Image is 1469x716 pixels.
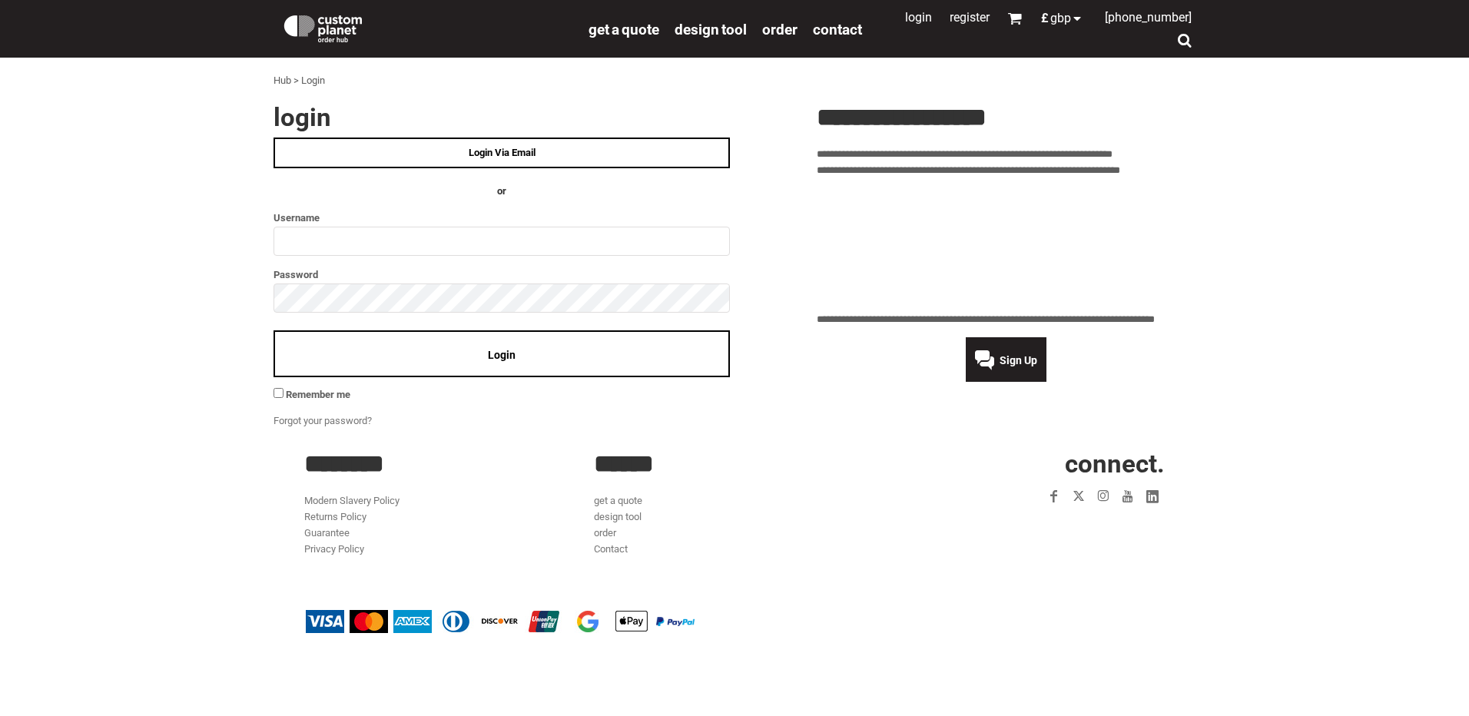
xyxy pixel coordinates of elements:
[950,10,990,25] a: Register
[274,4,581,50] a: Custom Planet
[304,495,400,506] a: Modern Slavery Policy
[675,20,747,38] a: design tool
[274,415,372,426] a: Forgot your password?
[762,20,798,38] a: order
[762,21,798,38] span: order
[1000,354,1037,366] span: Sign Up
[594,527,616,539] a: order
[304,543,364,555] a: Privacy Policy
[274,388,284,398] input: Remember me
[274,209,730,227] label: Username
[488,349,516,361] span: Login
[274,266,730,283] label: Password
[293,73,299,89] div: >
[274,138,730,168] a: Login Via Email
[612,610,651,633] img: Apple Pay
[306,610,344,633] img: Visa
[301,73,325,89] div: Login
[350,610,388,633] img: Mastercard
[594,543,628,555] a: Contact
[481,610,519,633] img: Discover
[304,527,350,539] a: Guarantee
[953,518,1165,536] iframe: Customer reviews powered by Trustpilot
[594,495,642,506] a: get a quote
[469,147,536,158] span: Login Via Email
[274,75,291,86] a: Hub
[817,187,1195,303] iframe: Customer reviews powered by Trustpilot
[656,617,695,626] img: PayPal
[884,451,1165,476] h2: CONNECT.
[569,610,607,633] img: Google Pay
[1041,12,1050,25] span: £
[675,21,747,38] span: design tool
[525,610,563,633] img: China UnionPay
[274,184,730,200] h4: OR
[813,20,862,38] a: Contact
[1105,10,1192,25] span: [PHONE_NUMBER]
[813,21,862,38] span: Contact
[905,10,932,25] a: Login
[437,610,476,633] img: Diners Club
[393,610,432,633] img: American Express
[274,104,730,130] h2: Login
[589,21,659,38] span: get a quote
[589,20,659,38] a: get a quote
[286,389,350,400] span: Remember me
[304,511,366,522] a: Returns Policy
[281,12,365,42] img: Custom Planet
[1050,12,1071,25] span: GBP
[594,511,642,522] a: design tool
